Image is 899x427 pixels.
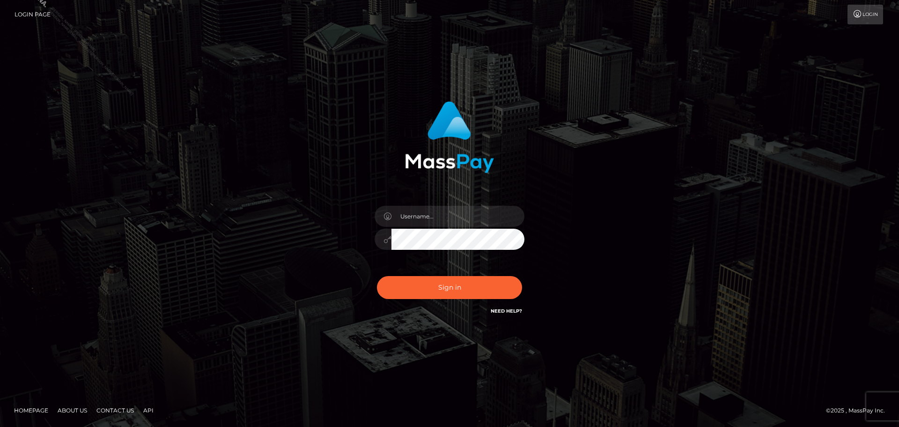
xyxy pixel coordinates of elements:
[391,206,524,227] input: Username...
[826,405,892,416] div: © 2025 , MassPay Inc.
[405,101,494,173] img: MassPay Login
[93,403,138,418] a: Contact Us
[15,5,51,24] a: Login Page
[10,403,52,418] a: Homepage
[847,5,883,24] a: Login
[140,403,157,418] a: API
[377,276,522,299] button: Sign in
[491,308,522,314] a: Need Help?
[54,403,91,418] a: About Us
